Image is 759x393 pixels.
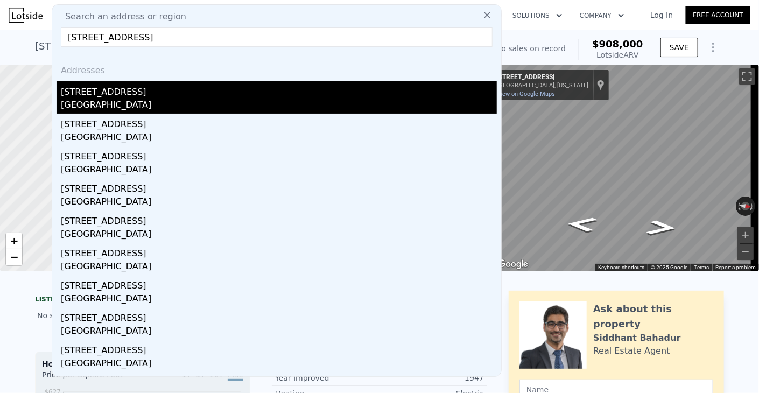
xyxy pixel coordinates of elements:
div: [GEOGRAPHIC_DATA] [61,99,497,114]
button: Reset the view [735,201,756,212]
div: Price per Square Foot [42,369,143,387]
a: Log In [637,10,686,20]
div: [STREET_ADDRESS] [61,307,497,325]
div: [STREET_ADDRESS] [61,210,497,228]
a: Report a problem [715,264,756,270]
button: Keyboard shortcuts [598,264,644,271]
span: $908,000 [592,38,643,50]
div: [GEOGRAPHIC_DATA] [61,195,497,210]
a: Zoom out [6,249,22,265]
path: Go South, 27th Ave NE [553,213,610,235]
div: [GEOGRAPHIC_DATA] [61,163,497,178]
img: Google [495,257,531,271]
button: Rotate counterclockwise [736,196,742,216]
div: [STREET_ADDRESS] [61,114,497,131]
div: [GEOGRAPHIC_DATA] [61,357,497,372]
div: Ask about this property [593,301,713,332]
span: + [11,234,18,248]
a: Terms (opens in new tab) [694,264,709,270]
div: LISTING & SALE HISTORY [35,295,250,306]
button: Toggle fullscreen view [739,68,755,85]
input: Enter an address, city, region, neighborhood or zip code [61,27,493,47]
div: [GEOGRAPHIC_DATA] [61,292,497,307]
a: Zoom in [6,233,22,249]
img: Lotside [9,8,43,23]
div: [STREET_ADDRESS] [61,178,497,195]
div: Street View [493,65,759,271]
div: [STREET_ADDRESS] [61,275,497,292]
div: [GEOGRAPHIC_DATA], [US_STATE] [497,82,588,89]
div: [STREET_ADDRESS] [61,340,497,357]
a: Free Account [686,6,750,24]
path: Go North, 27th Ave NE [634,216,690,238]
div: Year Improved [275,373,380,383]
button: Company [571,6,633,25]
div: [GEOGRAPHIC_DATA] [61,131,497,146]
div: [GEOGRAPHIC_DATA] [61,228,497,243]
span: Search an address or region [57,10,186,23]
a: View on Google Maps [497,90,555,97]
div: [GEOGRAPHIC_DATA] [61,260,497,275]
button: Rotate clockwise [750,196,756,216]
div: [STREET_ADDRESS] [61,243,497,260]
button: Zoom in [737,227,754,243]
div: Map [493,65,759,271]
div: Off Market. No sales on record [452,43,566,54]
div: [STREET_ADDRESS] , [GEOGRAPHIC_DATA] , WA 98125 [35,39,295,54]
button: Zoom out [737,244,754,260]
div: [STREET_ADDRESS] [61,146,497,163]
button: SAVE [660,38,698,57]
span: © 2025 Google [651,264,687,270]
button: Show Options [702,37,724,58]
span: − [11,250,18,264]
div: Real Estate Agent [593,345,670,357]
div: [STREET_ADDRESS] [61,372,497,389]
div: [STREET_ADDRESS] [61,81,497,99]
a: Open this area in Google Maps (opens a new window) [495,257,531,271]
div: No sales history record for this property. [35,306,250,325]
div: Addresses [57,55,497,81]
div: Houses Median Sale [42,359,243,369]
div: Lotside ARV [592,50,643,60]
div: 1947 [380,373,484,383]
div: [STREET_ADDRESS] [497,73,588,82]
button: Solutions [504,6,571,25]
div: [GEOGRAPHIC_DATA] [61,325,497,340]
div: Siddhant Bahadur [593,332,681,345]
a: Show location on map [597,79,605,91]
